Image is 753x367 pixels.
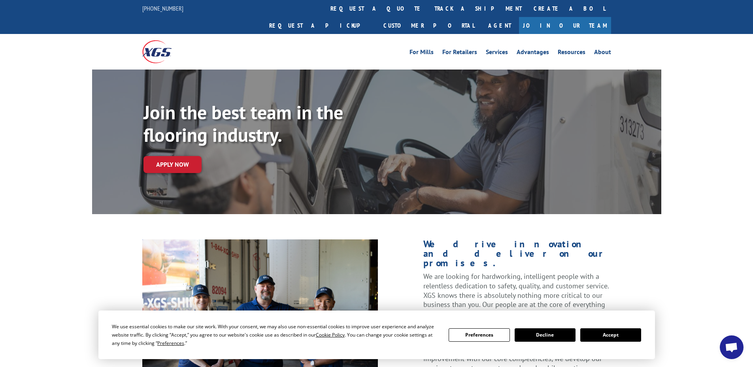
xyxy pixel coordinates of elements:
[377,17,480,34] a: Customer Portal
[142,4,183,12] a: [PHONE_NUMBER]
[580,328,641,342] button: Accept
[517,49,549,58] a: Advantages
[112,322,439,347] div: We use essential cookies to make our site work. With your consent, we may also use non-essential ...
[480,17,519,34] a: Agent
[157,340,184,346] span: Preferences
[720,335,744,359] a: Open chat
[515,328,576,342] button: Decline
[442,49,477,58] a: For Retailers
[263,17,377,34] a: Request a pickup
[486,49,508,58] a: Services
[519,17,611,34] a: Join Our Team
[143,156,202,173] a: Apply now
[423,239,611,272] h1: We drive innovation and deliver on our promises.
[98,311,655,359] div: Cookie Consent Prompt
[594,49,611,58] a: About
[423,272,611,326] p: We are looking for hardworking, intelligent people with a relentless dedication to safety, qualit...
[143,100,343,147] strong: Join the best team in the flooring industry.
[316,331,345,338] span: Cookie Policy
[410,49,434,58] a: For Mills
[449,328,510,342] button: Preferences
[558,49,585,58] a: Resources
